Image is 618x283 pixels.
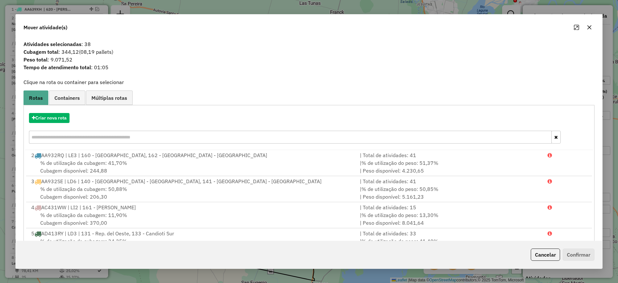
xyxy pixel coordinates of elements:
span: % de utilização da cubagem: 50,88% [40,186,127,192]
strong: Atividades selecionadas [23,41,81,47]
span: % de utilização do peso: 41,40% [361,238,438,244]
span: : 344,12 [20,48,598,56]
span: Containers [54,95,80,100]
div: 4 [27,203,356,211]
button: Maximize [571,22,582,33]
strong: Cubagem total [23,49,59,55]
span: % de utilização do peso: 51,37% [361,160,438,166]
span: % de utilização da cubagem: 41,70% [40,160,127,166]
strong: Tempo de atendimento total [23,64,91,71]
span: Rotas [29,95,43,100]
div: | Total de atividades: 41 [356,177,544,185]
div: Cubagem disponível: 244,88 [27,159,356,175]
div: | Total de atividades: 41 [356,151,544,159]
i: Porcentagens após mover as atividades: Cubagem: 132,81% Peso: 137,24% [548,179,552,184]
span: (08,19 pallets) [79,49,113,55]
span: AA932SE | LD6 | 140 - [GEOGRAPHIC_DATA] - [GEOGRAPHIC_DATA], 141 - [GEOGRAPHIC_DATA] - [GEOGRAPHI... [41,178,322,184]
div: Cubagem disponível: 370,00 [27,211,356,227]
div: | | Peso disponível: 5.161,23 [356,185,544,201]
span: : 01:05 [20,63,598,71]
div: | Total de atividades: 15 [356,203,544,211]
button: Cancelar [531,249,560,261]
i: Porcentagens após mover as atividades: Cubagem: 123,63% Peso: 155,64% [548,153,552,158]
div: 3 [27,177,356,185]
span: AA932RQ | LE3 | 160 - [GEOGRAPHIC_DATA], 162 - [GEOGRAPHIC_DATA] - [GEOGRAPHIC_DATA] [41,152,267,158]
div: 5 [27,230,356,237]
div: | | Peso disponível: 5.024,69 [356,237,544,253]
button: Criar nova rota [29,113,70,123]
span: Múltiplas rotas [91,95,127,100]
strong: Peso total [23,56,48,63]
span: % de utilização da cubagem: 34,25% [40,238,127,244]
div: | Total de atividades: 33 [356,230,544,237]
span: : 38 [20,40,598,48]
div: | | Peso disponível: 4.230,65 [356,159,544,175]
i: Porcentagens após mover as atividades: Cubagem: 93,84% Peso: 111,10% [548,205,552,210]
div: Cubagem disponível: 206,30 [27,185,356,201]
span: % de utilização do peso: 13,30% [361,212,438,218]
label: Clique na rota ou container para selecionar [23,78,124,86]
div: | | Peso disponível: 8.041,64 [356,211,544,227]
i: Porcentagens após mover as atividades: Cubagem: 116,18% Peso: 147,19% [548,231,552,236]
span: % de utilização do peso: 50,85% [361,186,438,192]
span: : 9.071,52 [20,56,598,63]
div: 2 [27,151,356,159]
span: Mover atividade(s) [23,24,67,31]
span: AC431WW | LI2 | 161 - [PERSON_NAME] [41,204,136,211]
div: Cubagem disponível: 276,17 [27,237,356,253]
span: AD413RY | LD3 | 131 - Rep. del Oeste, 133 - Candioti Sur [41,230,174,237]
span: % de utilização da cubagem: 11,90% [40,212,127,218]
